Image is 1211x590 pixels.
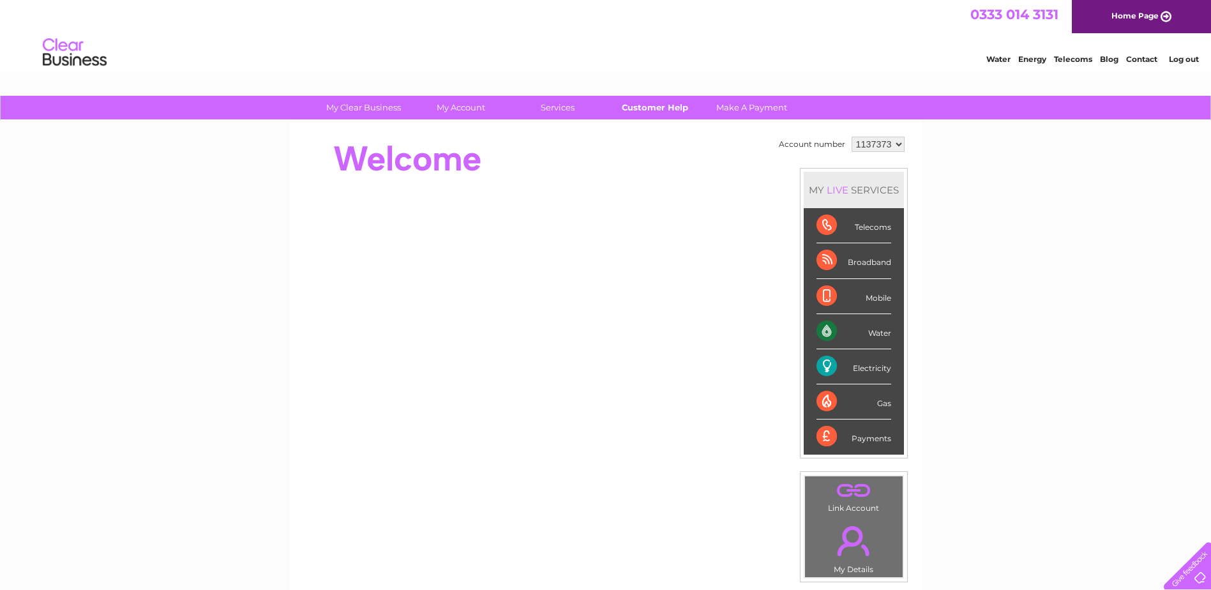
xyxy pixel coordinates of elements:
[816,314,891,349] div: Water
[816,384,891,420] div: Gas
[808,518,899,563] a: .
[816,349,891,384] div: Electricity
[824,184,851,196] div: LIVE
[505,96,610,119] a: Services
[816,243,891,278] div: Broadband
[816,279,891,314] div: Mobile
[986,54,1011,64] a: Water
[311,96,416,119] a: My Clear Business
[776,133,848,155] td: Account number
[816,208,891,243] div: Telecoms
[408,96,513,119] a: My Account
[816,420,891,454] div: Payments
[305,7,908,62] div: Clear Business is a trading name of Verastar Limited (registered in [GEOGRAPHIC_DATA] No. 3667643...
[808,480,899,502] a: .
[602,96,707,119] a: Customer Help
[804,515,903,578] td: My Details
[1126,54,1157,64] a: Contact
[42,33,107,72] img: logo.png
[970,6,1058,22] a: 0333 014 3131
[699,96,804,119] a: Make A Payment
[1169,54,1199,64] a: Log out
[1054,54,1092,64] a: Telecoms
[1100,54,1118,64] a: Blog
[804,172,904,208] div: MY SERVICES
[1018,54,1046,64] a: Energy
[804,476,903,516] td: Link Account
